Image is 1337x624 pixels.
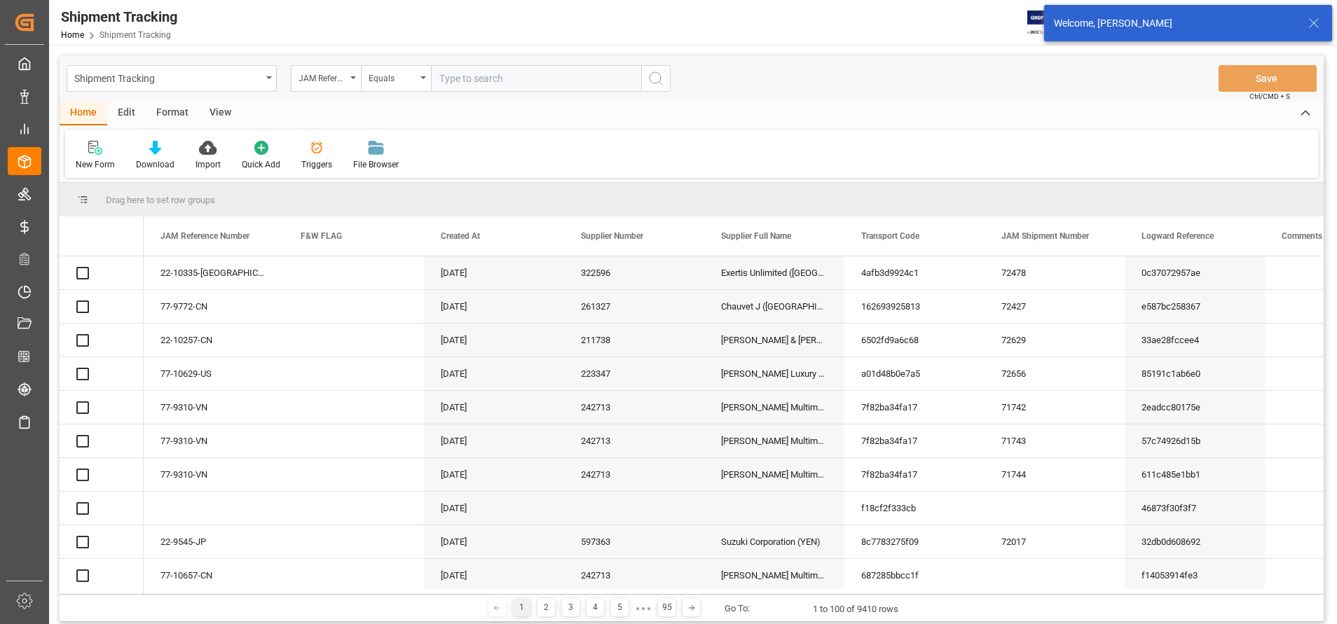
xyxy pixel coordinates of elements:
div: [DATE] [424,290,564,323]
div: 5 [611,599,629,616]
span: Transport Code [861,231,919,241]
div: 77-10629-US [144,357,284,390]
div: 71742 [985,391,1125,424]
span: JAM Reference Number [160,231,249,241]
div: [DATE] [424,256,564,289]
span: Supplier Full Name [721,231,791,241]
div: Shipment Tracking [61,6,177,27]
div: [PERSON_NAME] Multimedia [GEOGRAPHIC_DATA] [704,458,844,491]
div: 57c74926d15b [1125,424,1265,457]
div: 22-9545-JP [144,525,284,558]
div: [DATE] [424,391,564,424]
button: open menu [361,65,431,92]
div: Press SPACE to select this row. [60,424,144,458]
div: Press SPACE to select this row. [60,492,144,525]
div: 242713 [564,391,704,424]
div: 77-9772-CN [144,290,284,323]
div: 7f82ba34fa17 [844,391,985,424]
span: Drag here to set row groups [106,195,215,205]
div: [PERSON_NAME] Multimedia [GEOGRAPHIC_DATA] [704,391,844,424]
div: 4afb3d9924c1 [844,256,985,289]
span: Logward Reference [1141,231,1214,241]
div: 22-10257-CN [144,324,284,356]
div: Press SPACE to select this row. [60,290,144,324]
div: Equals [369,69,416,85]
div: 2eadcc80175e [1125,391,1265,424]
div: [DATE] [424,424,564,457]
div: Home [60,102,107,125]
div: e587bc258367 [1125,290,1265,323]
div: [DATE] [424,559,564,592]
span: Supplier Number [581,231,643,241]
div: 46873f30f3f7 [1125,492,1265,525]
div: Press SPACE to select this row. [60,357,144,391]
div: Triggers [301,158,332,171]
div: 7f82ba34fa17 [844,458,985,491]
div: 77-10657-CN [144,559,284,592]
div: 211738 [564,324,704,356]
button: open menu [291,65,361,92]
div: Press SPACE to select this row. [60,559,144,592]
div: 85191c1ab6e0 [1125,357,1265,390]
div: 71744 [985,458,1125,491]
div: 242713 [564,458,704,491]
button: search button [641,65,671,92]
div: 687285bbcc1f [844,559,985,592]
div: 7f82ba34fa17 [844,424,985,457]
a: Home [61,30,84,40]
div: 322596 [564,256,704,289]
div: a01d48b0e7a5 [844,357,985,390]
div: 1 [513,599,530,616]
div: 223347 [564,357,704,390]
div: 77-9310-VN [144,458,284,491]
div: 32db0d608692 [1125,525,1265,558]
div: Press SPACE to select this row. [60,458,144,492]
div: Quick Add [242,158,280,171]
div: File Browser [353,158,399,171]
div: 597363 [564,525,704,558]
div: Press SPACE to select this row. [60,391,144,424]
div: 242713 [564,559,704,592]
div: Download [136,158,174,171]
div: [DATE] [424,458,564,491]
div: 72017 [985,525,1125,558]
button: open menu [67,65,277,92]
div: Press SPACE to select this row. [60,256,144,290]
span: F&W FLAG [301,231,342,241]
div: 242713 [564,424,704,457]
div: Press SPACE to select this row. [60,324,144,357]
input: Type to search [431,65,641,92]
div: 72478 [985,256,1125,289]
div: Chauvet J ([GEOGRAPHIC_DATA]) [704,290,844,323]
div: 72427 [985,290,1125,323]
div: Format [146,102,199,125]
div: JAM Reference Number [299,69,346,85]
div: Exertis Unlimited ([GEOGRAPHIC_DATA]) (W/T*)- [704,256,844,289]
div: 2 [537,599,555,616]
div: 4 [587,599,604,616]
div: Press SPACE to select this row. [60,525,144,559]
div: [DATE] [424,492,564,525]
div: 6502fd9a6c68 [844,324,985,356]
span: JAM Shipment Number [1001,231,1089,241]
div: 95 [658,599,676,616]
div: 611c485e1bb1 [1125,458,1265,491]
div: 22-10335-[GEOGRAPHIC_DATA] [144,256,284,289]
div: f18cf2f333cb [844,492,985,525]
span: Ctrl/CMD + S [1249,91,1290,102]
img: Exertis%20JAM%20-%20Email%20Logo.jpg_1722504956.jpg [1027,11,1076,35]
div: View [199,102,242,125]
div: 3 [562,599,580,616]
div: 33ae28fccee4 [1125,324,1265,356]
div: [PERSON_NAME] & [PERSON_NAME] (US funds China)(W/T*)- [704,324,844,356]
div: 1 to 100 of 9410 rows [813,602,898,616]
div: [PERSON_NAME] Multimedia [GEOGRAPHIC_DATA] [704,559,844,592]
span: Created At [441,231,480,241]
div: Suzuki Corporation (YEN) [704,525,844,558]
div: f14053914fe3 [1125,559,1265,592]
div: Welcome, [PERSON_NAME] [1054,16,1295,31]
div: 8c7783275f09 [844,525,985,558]
div: [DATE] [424,324,564,356]
div: 77-9310-VN [144,424,284,457]
div: 261327 [564,290,704,323]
